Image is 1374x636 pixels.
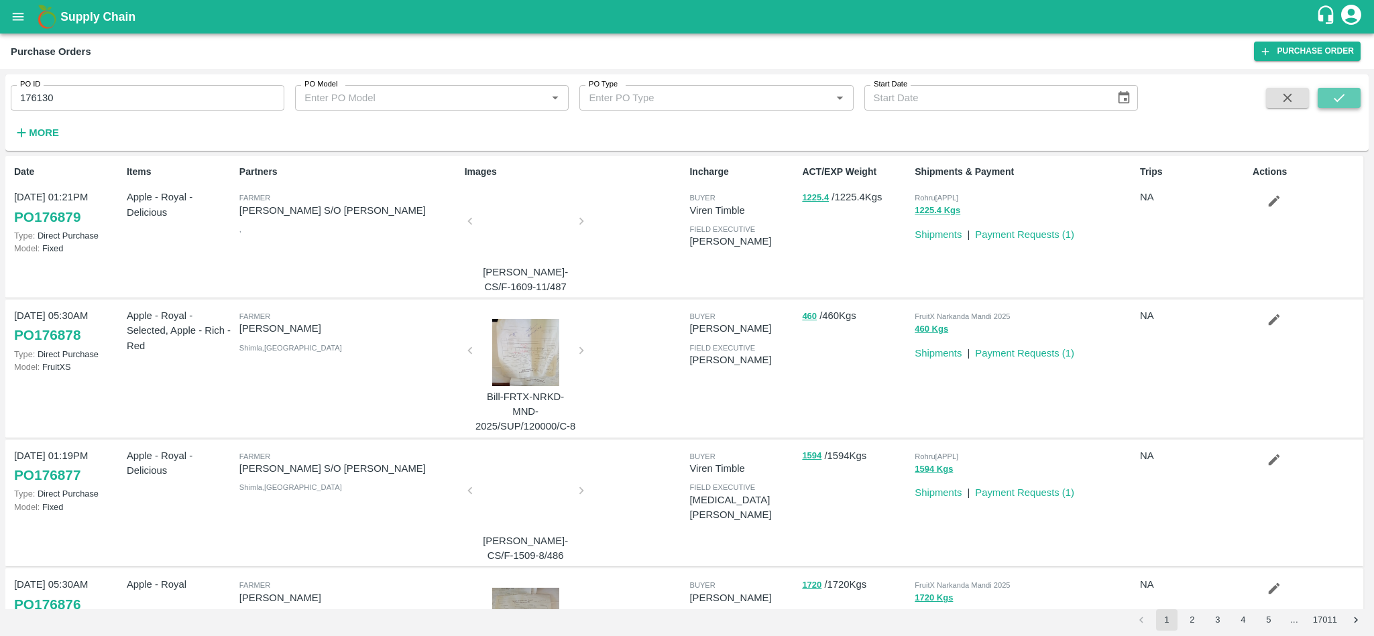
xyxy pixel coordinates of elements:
button: Go to page 3 [1207,609,1228,631]
span: FruitX Narkanda Mandi 2025 [915,581,1010,589]
p: Shipments & Payment [915,165,1135,179]
strong: More [29,127,59,138]
p: NA [1140,577,1247,592]
p: Apple - Royal - Selected, Apple - Rich - Red [127,308,234,353]
input: Enter PO Model [299,89,525,107]
a: PO176877 [14,463,80,487]
button: Choose date [1111,85,1137,111]
span: field executive [689,483,755,491]
button: 1720 Kgs [915,590,953,606]
p: [PERSON_NAME]-CS/F-1509-8/486 [475,533,576,564]
button: Go to page 2 [1182,609,1203,631]
button: Go to page 4 [1233,609,1254,631]
span: Farmer [239,194,270,202]
p: [DATE] 01:21PM [14,190,121,204]
button: 1720 [802,578,821,593]
p: Direct Purchase [14,229,121,242]
button: Go to page 5 [1258,609,1279,631]
button: 1225.4 Kgs [915,203,960,218]
a: Payment Requests (1) [975,348,1074,359]
span: , [239,225,241,233]
a: Supply Chain [60,7,1316,26]
a: Purchase Order [1254,42,1361,61]
button: 460 [802,309,817,324]
p: Direct Purchase [14,348,121,361]
div: Purchase Orders [11,43,91,60]
button: 460 Kgs [915,322,948,337]
p: / 460 Kgs [802,308,909,324]
p: [PERSON_NAME] S/O [PERSON_NAME] [239,461,459,476]
button: page 1 [1156,609,1178,631]
button: 1225.4 [802,190,829,206]
button: Open [547,89,564,107]
span: Rohru[APPL] [915,194,958,202]
span: Farmer [239,312,270,320]
div: … [1283,614,1305,627]
p: Images [465,165,685,179]
input: Start Date [864,85,1106,111]
p: Apple - Royal - Delicious [127,448,234,479]
p: NA [1140,190,1247,204]
span: buyer [689,312,715,320]
p: FruitXS [14,361,121,373]
b: Supply Chain [60,10,135,23]
div: | [962,222,970,242]
p: [PERSON_NAME] [689,590,797,605]
span: Type: [14,349,35,359]
button: open drawer [3,1,34,32]
a: Payment Requests (1) [975,229,1074,240]
a: Shipments [915,229,962,240]
span: field executive [689,225,755,233]
p: NA [1140,448,1247,463]
p: Actions [1253,165,1360,179]
button: 1594 Kgs [915,462,953,477]
p: [MEDICAL_DATA][PERSON_NAME] [689,493,797,523]
p: Incharge [689,165,797,179]
div: account of current user [1339,3,1363,31]
p: [PERSON_NAME] [689,353,797,367]
button: Open [831,89,848,107]
div: customer-support [1316,5,1339,29]
span: Rohru[APPL] [915,452,958,460]
span: Model: [14,502,40,512]
span: Type: [14,231,35,241]
p: [DATE] 05:30AM [14,308,121,323]
button: More [11,121,62,144]
p: Fixed [14,242,121,255]
span: buyer [689,452,715,460]
span: Farmer [239,581,270,589]
p: Apple - Royal [127,577,234,592]
p: [DATE] 05:30AM [14,577,121,592]
p: / 1225.4 Kgs [802,190,909,205]
p: Direct Purchase [14,487,121,500]
nav: pagination navigation [1129,609,1369,631]
p: NA [1140,308,1247,323]
a: PO176878 [14,323,80,347]
p: Partners [239,165,459,179]
span: Model: [14,362,40,372]
div: | [962,480,970,500]
span: FruitX Narkanda Mandi 2025 [915,312,1010,320]
p: Date [14,165,121,179]
p: [DATE] 01:19PM [14,448,121,463]
span: buyer [689,581,715,589]
p: Viren Timble [689,461,797,476]
a: PO176876 [14,592,80,617]
p: [PERSON_NAME] [689,321,797,336]
p: Fixed [14,501,121,513]
div: | [962,340,970,361]
label: PO ID [20,79,40,90]
span: buyer [689,194,715,202]
span: Farmer [239,452,270,460]
span: Shimla , [GEOGRAPHIC_DATA] [239,483,342,491]
img: logo [34,3,60,30]
p: Trips [1140,165,1247,179]
p: Items [127,165,234,179]
a: PO176879 [14,205,80,229]
span: field executive [689,344,755,352]
label: PO Type [589,79,618,90]
p: [PERSON_NAME] S/O [PERSON_NAME] [239,203,459,218]
p: Bill-FRTX-NRKD-MND-2025/SUP/120000/C-8 [475,389,576,434]
p: [PERSON_NAME] [239,321,459,336]
p: ACT/EXP Weight [802,165,909,179]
